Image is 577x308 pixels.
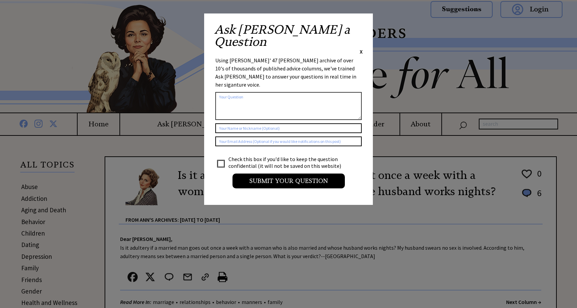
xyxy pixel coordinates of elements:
[360,48,363,55] span: X
[228,155,348,170] td: Check this box if you'd like to keep the question confidential (it will not be saved on this webs...
[215,123,362,133] input: Your Name or Nickname (Optional)
[215,56,362,89] div: Using [PERSON_NAME]' 47 [PERSON_NAME] archive of over 10's of thousands of published advice colum...
[215,136,362,146] input: Your Email Address (Optional if you would like notifications on this post)
[214,24,363,48] h2: Ask [PERSON_NAME] a Question
[232,174,345,188] input: Submit your Question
